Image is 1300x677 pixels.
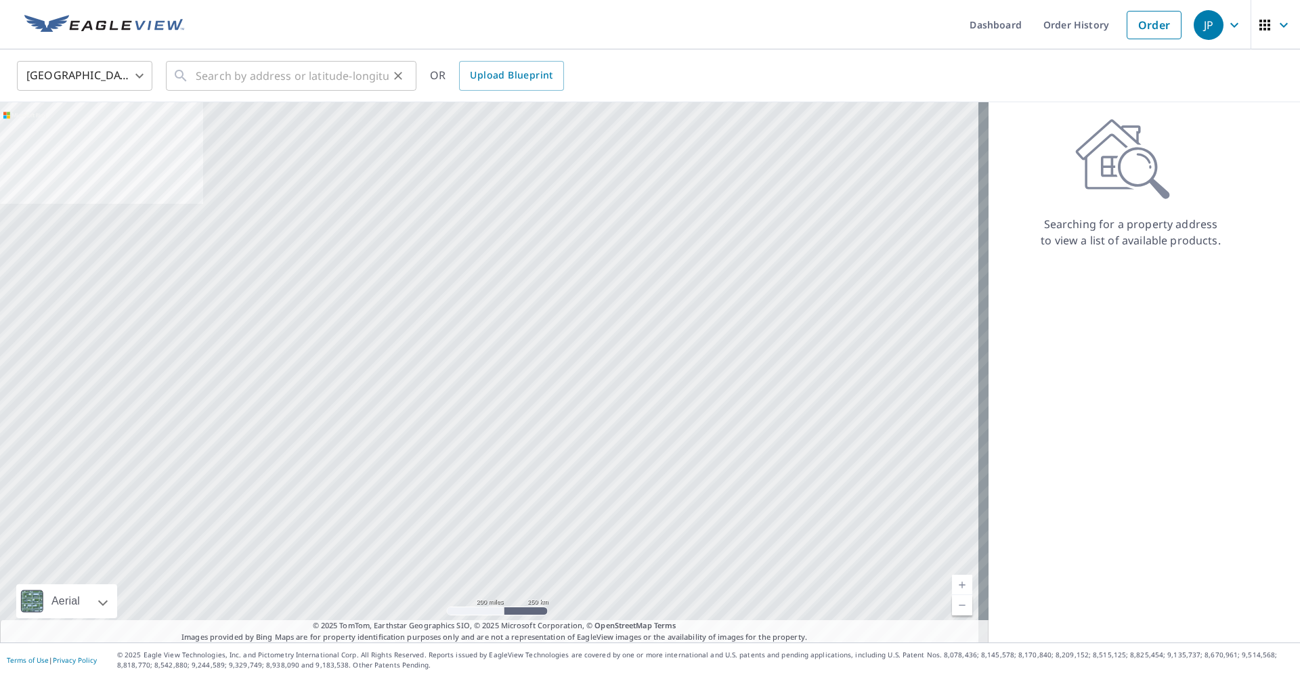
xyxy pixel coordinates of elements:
a: Terms [654,620,676,630]
a: Privacy Policy [53,655,97,665]
a: Terms of Use [7,655,49,665]
span: Upload Blueprint [470,67,552,84]
div: Aerial [16,584,117,618]
a: Upload Blueprint [459,61,563,91]
div: JP [1194,10,1223,40]
input: Search by address or latitude-longitude [196,57,389,95]
a: Current Level 5, Zoom Out [952,595,972,615]
a: Current Level 5, Zoom In [952,575,972,595]
div: [GEOGRAPHIC_DATA] [17,57,152,95]
a: OpenStreetMap [594,620,651,630]
img: EV Logo [24,15,184,35]
p: © 2025 Eagle View Technologies, Inc. and Pictometry International Corp. All Rights Reserved. Repo... [117,650,1293,670]
span: © 2025 TomTom, Earthstar Geographics SIO, © 2025 Microsoft Corporation, © [313,620,676,632]
a: Order [1127,11,1182,39]
button: Clear [389,66,408,85]
p: | [7,656,97,664]
div: Aerial [47,584,84,618]
p: Searching for a property address to view a list of available products. [1040,216,1221,248]
div: OR [430,61,564,91]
